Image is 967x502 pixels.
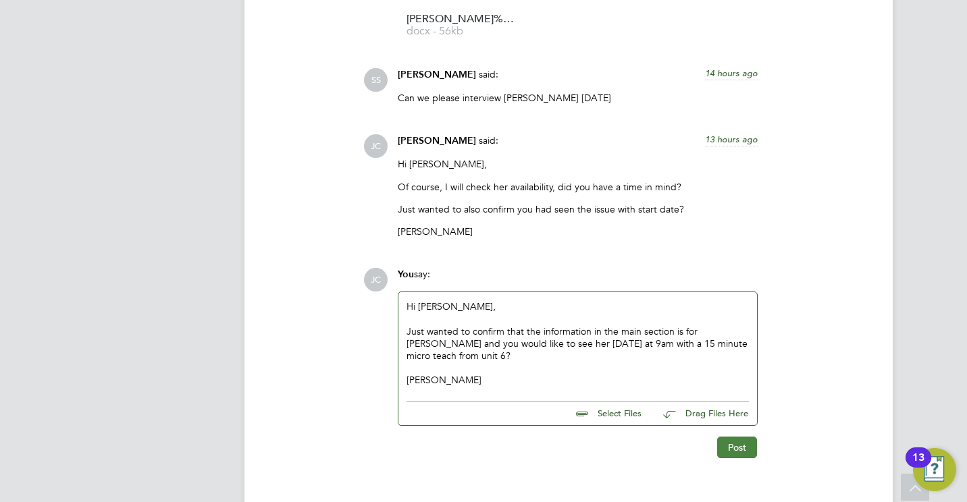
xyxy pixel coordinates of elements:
span: [PERSON_NAME] [398,135,476,146]
div: Just wanted to confirm that the information in the main section is for [PERSON_NAME] and you woul... [407,325,749,362]
div: say: [398,268,758,291]
span: 14 hours ago [705,67,758,79]
p: Can we please interview [PERSON_NAME] [DATE] [398,92,758,104]
button: Post [717,437,757,458]
div: [PERSON_NAME] [407,374,749,386]
span: said: [479,134,498,146]
span: [PERSON_NAME] [398,69,476,80]
span: JC [364,134,388,158]
span: JC [364,268,388,291]
p: Just wanted to also confirm you had seen the issue with start date? [398,203,758,215]
p: [PERSON_NAME] [398,225,758,238]
a: [PERSON_NAME]%20CV%20-%20Business docx - 56kb [407,14,515,36]
span: 13 hours ago [705,134,758,145]
span: said: [479,68,498,80]
div: Hi [PERSON_NAME], [407,300,749,386]
button: Open Resource Center, 13 new notifications [913,448,956,491]
span: SS [364,68,388,92]
div: 13 [912,457,924,475]
span: You [398,269,414,280]
button: Drag Files Here [652,400,749,428]
span: [PERSON_NAME]%20CV%20-%20Business [407,14,515,24]
p: Of course, I will check her availability, did you have a time in mind? [398,181,758,193]
span: docx - 56kb [407,26,515,36]
p: Hi [PERSON_NAME], [398,158,758,170]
